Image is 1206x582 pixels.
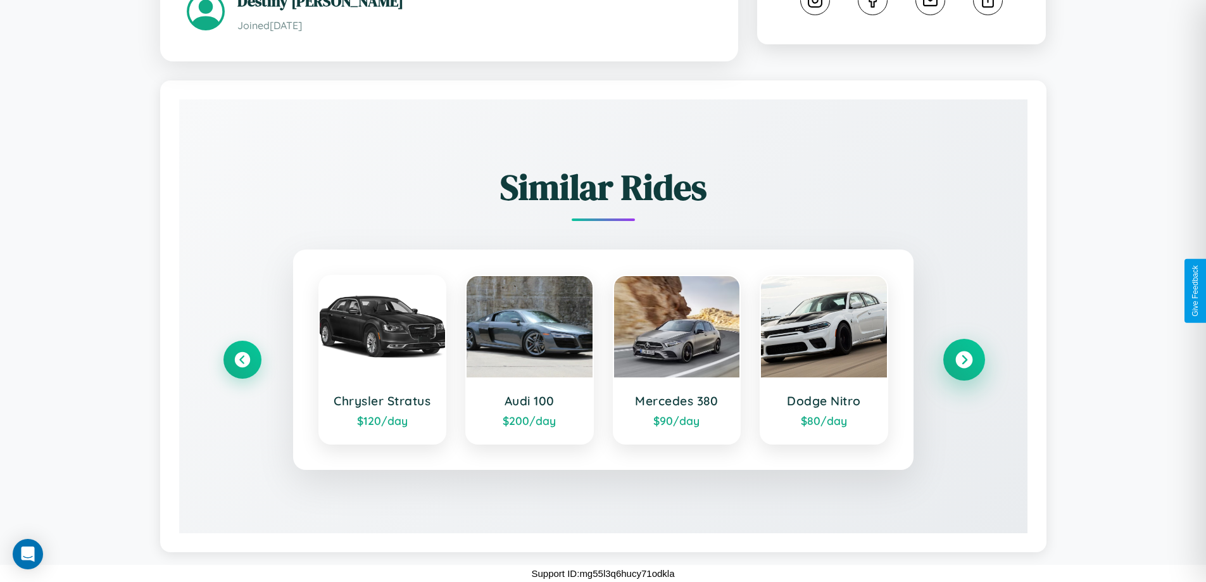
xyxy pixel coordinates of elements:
h3: Audi 100 [479,393,580,408]
div: $ 120 /day [332,414,433,427]
a: Audi 100$200/day [465,275,594,445]
p: Joined [DATE] [237,16,712,35]
h3: Chrysler Stratus [332,393,433,408]
a: Chrysler Stratus$120/day [318,275,447,445]
div: Open Intercom Messenger [13,539,43,569]
h3: Dodge Nitro [774,393,874,408]
a: Dodge Nitro$80/day [760,275,888,445]
div: $ 90 /day [627,414,727,427]
div: $ 80 /day [774,414,874,427]
p: Support ID: mg55l3q6hucy71odkla [532,565,675,582]
h3: Mercedes 380 [627,393,727,408]
div: $ 200 /day [479,414,580,427]
h2: Similar Rides [223,163,983,212]
div: Give Feedback [1191,265,1200,317]
a: Mercedes 380$90/day [613,275,741,445]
